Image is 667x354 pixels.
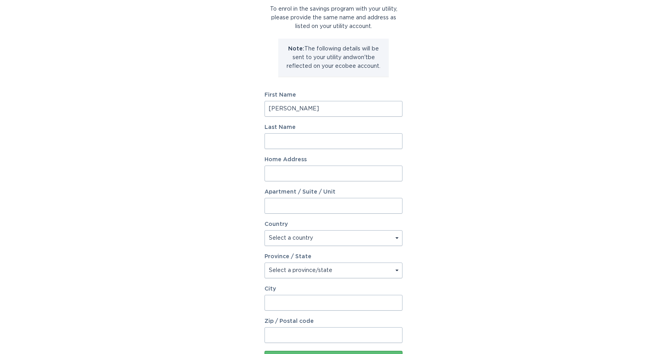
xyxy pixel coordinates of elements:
p: The following details will be sent to your utility and won't be reflected on your ecobee account. [284,45,383,71]
label: Apartment / Suite / Unit [265,189,402,195]
label: City [265,286,402,292]
label: Country [265,222,288,227]
label: Province / State [265,254,311,259]
label: Last Name [265,125,402,130]
div: To enrol in the savings program with your utility, please provide the same name and address as li... [265,5,402,31]
label: First Name [265,92,402,98]
label: Zip / Postal code [265,319,402,324]
strong: Note: [288,46,304,52]
label: Home Address [265,157,402,162]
